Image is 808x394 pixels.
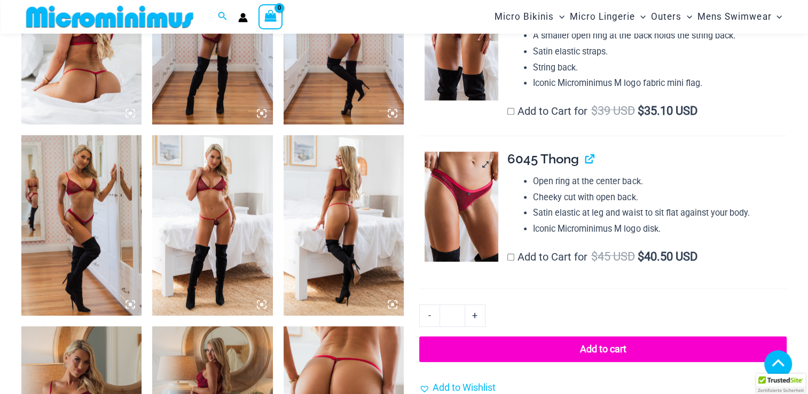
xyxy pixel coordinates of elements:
[591,104,635,117] span: 39 USD
[591,250,635,263] span: 45 USD
[638,250,644,263] span: $
[533,44,787,60] li: Satin elastic straps.
[284,135,404,316] img: Guilty Pleasures Red 1045 Bra 689 Micro
[533,221,787,237] li: Iconic Microminimus M logo disk.
[425,152,498,262] img: Guilty Pleasures Red 6045 Thong
[495,3,554,30] span: Micro Bikinis
[507,105,697,117] label: Add to Cart for
[638,104,644,117] span: $
[507,250,697,263] label: Add to Cart for
[258,4,283,29] a: View Shopping Cart, empty
[218,10,228,23] a: Search icon link
[21,135,142,316] img: Guilty Pleasures Red 1045 Bra 6045 Thong
[440,304,465,327] input: Product quantity
[554,3,564,30] span: Menu Toggle
[567,3,648,30] a: Micro LingerieMenu ToggleMenu Toggle
[533,174,787,190] li: Open ring at the center back.
[591,250,598,263] span: $
[533,60,787,76] li: String back.
[533,75,787,91] li: Iconic Microminimus M logo fabric mini flag.
[433,382,496,393] span: Add to Wishlist
[465,304,485,327] a: +
[152,135,272,316] img: Guilty Pleasures Red 1045 Bra 689 Micro
[681,3,692,30] span: Menu Toggle
[756,374,805,394] div: TrustedSite Certified
[507,108,514,115] input: Add to Cart for$39 USD$35.10 USD
[490,2,787,32] nav: Site Navigation
[638,250,697,263] span: 40.50 USD
[697,3,771,30] span: Mens Swimwear
[238,13,248,22] a: Account icon link
[419,304,440,327] a: -
[533,28,787,44] li: A smaller open ring at the back holds the string back.
[771,3,782,30] span: Menu Toggle
[638,104,697,117] span: 35.10 USD
[695,3,785,30] a: Mens SwimwearMenu ToggleMenu Toggle
[22,5,198,29] img: MM SHOP LOGO FLAT
[648,3,695,30] a: OutersMenu ToggleMenu Toggle
[570,3,635,30] span: Micro Lingerie
[533,190,787,206] li: Cheeky cut with open back.
[651,3,681,30] span: Outers
[533,205,787,221] li: Satin elastic at leg and waist to sit flat against your body.
[492,3,567,30] a: Micro BikinisMenu ToggleMenu Toggle
[635,3,646,30] span: Menu Toggle
[419,336,787,362] button: Add to cart
[507,254,514,261] input: Add to Cart for$45 USD$40.50 USD
[591,104,598,117] span: $
[507,151,579,167] span: 6045 Thong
